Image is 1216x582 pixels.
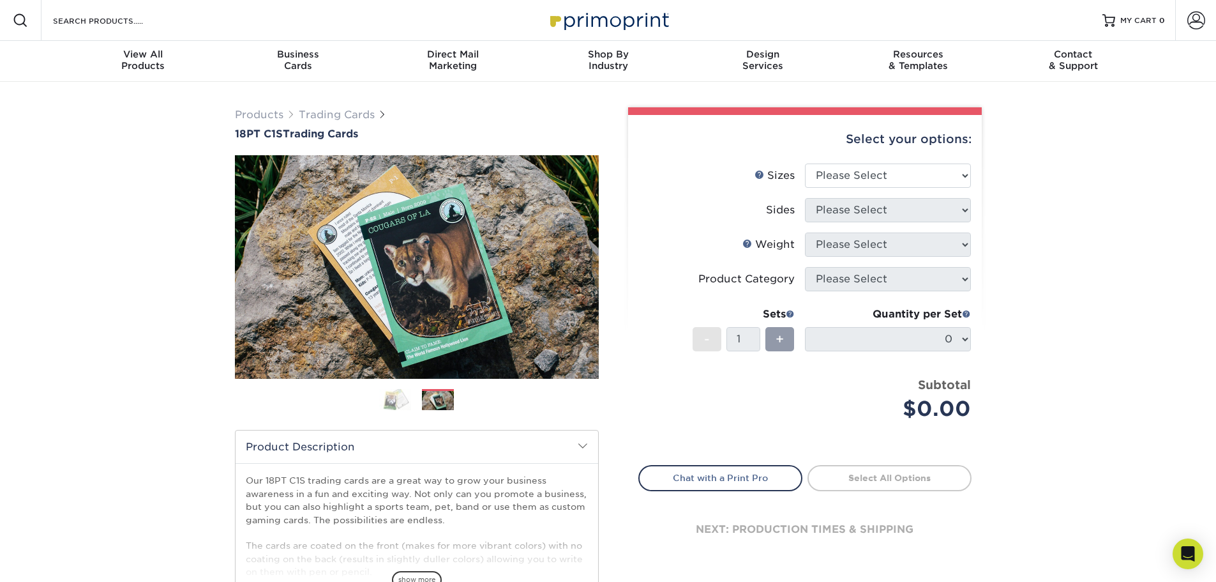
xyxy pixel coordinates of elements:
[375,41,530,82] a: Direct MailMarketing
[375,49,530,60] span: Direct Mail
[805,307,971,322] div: Quantity per Set
[841,49,996,72] div: & Templates
[375,49,530,72] div: Marketing
[686,41,841,82] a: DesignServices
[235,128,599,140] h1: Trading Cards
[704,330,710,349] span: -
[235,155,599,379] img: 18PT C1S 02
[996,49,1151,72] div: & Support
[220,49,375,60] span: Business
[686,49,841,60] span: Design
[766,203,795,218] div: Sides
[996,41,1151,82] a: Contact& Support
[841,41,996,82] a: Resources& Templates
[742,237,795,252] div: Weight
[66,41,221,82] a: View AllProducts
[246,474,588,578] p: Our 18PT C1S trading cards are a great way to grow your business awareness in a fun and exciting ...
[544,6,672,34] img: Primoprint
[814,394,971,424] div: $0.00
[754,168,795,183] div: Sizes
[530,49,686,60] span: Shop By
[1173,539,1203,569] div: Open Intercom Messenger
[698,272,795,287] div: Product Category
[918,378,971,392] strong: Subtotal
[422,391,454,411] img: Trading Cards 02
[235,128,599,140] a: 18PT C1STrading Cards
[807,465,972,491] a: Select All Options
[235,109,283,121] a: Products
[693,307,795,322] div: Sets
[638,115,972,164] div: Select your options:
[1159,16,1165,25] span: 0
[686,49,841,72] div: Services
[530,41,686,82] a: Shop ByIndustry
[235,128,283,140] span: 18PT C1S
[220,49,375,72] div: Cards
[52,13,176,28] input: SEARCH PRODUCTS.....
[776,330,784,349] span: +
[236,431,598,463] h2: Product Description
[530,49,686,72] div: Industry
[841,49,996,60] span: Resources
[1120,15,1157,26] span: MY CART
[66,49,221,72] div: Products
[220,41,375,82] a: BusinessCards
[638,465,802,491] a: Chat with a Print Pro
[638,491,972,568] div: next: production times & shipping
[66,49,221,60] span: View All
[379,388,411,411] img: Trading Cards 01
[299,109,375,121] a: Trading Cards
[996,49,1151,60] span: Contact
